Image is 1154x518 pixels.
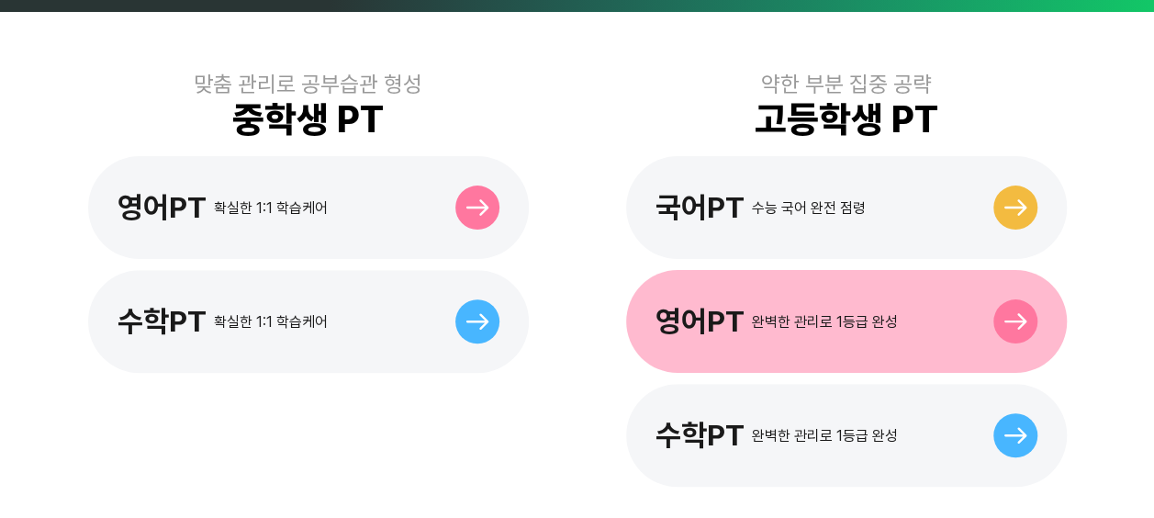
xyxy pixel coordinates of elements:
[655,190,745,225] div: 국어PT
[194,71,422,97] div: 맞춤 관리로 공부습관 형성
[232,97,384,141] div: 중학생 PT
[752,199,866,217] div: 수능 국어 완전 점령
[655,418,745,453] div: 수학PT
[755,97,938,141] div: 고등학생 PT
[655,304,745,339] div: 영어PT
[752,313,898,331] div: 완벽한 관리로 1등급 완성
[752,427,898,445] div: 완벽한 관리로 1등급 완성
[214,199,328,217] div: 확실한 1:1 학습케어
[214,313,328,331] div: 확실한 1:1 학습케어
[118,304,207,339] div: 수학PT
[761,71,932,97] div: 약한 부분 집중 공략
[118,190,207,225] div: 영어PT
